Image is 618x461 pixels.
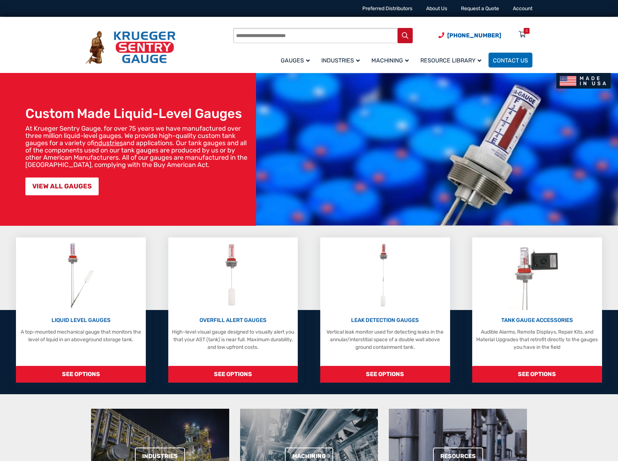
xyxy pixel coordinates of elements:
a: industries [94,139,123,147]
a: Liquid Level Gauges LIQUID LEVEL GAUGES A top-mounted mechanical gauge that monitors the level of... [16,237,146,383]
span: Industries [321,57,360,64]
a: Industries [317,52,367,69]
img: Liquid Level Gauges [62,241,100,310]
p: High-level visual gauge designed to visually alert you that your AST (tank) is near full. Maximum... [172,328,294,351]
h1: Custom Made Liquid-Level Gauges [25,106,252,121]
img: Leak Detection Gauges [371,241,399,310]
a: VIEW ALL GAUGES [25,178,99,195]
a: Preferred Distributors [362,5,412,12]
a: Phone Number (920) 434-8860 [438,31,501,40]
div: 0 [526,28,528,34]
a: Request a Quote [461,5,499,12]
p: Vertical leak monitor used for detecting leaks in the annular/interstitial space of a double wall... [324,328,446,351]
a: Gauges [276,52,317,69]
p: A top-mounted mechanical gauge that monitors the level of liquid in an aboveground storage tank. [20,328,142,343]
a: Resource Library [416,52,489,69]
span: SEE OPTIONS [472,366,602,383]
a: Leak Detection Gauges LEAK DETECTION GAUGES Vertical leak monitor used for detecting leaks in the... [320,237,450,383]
span: SEE OPTIONS [168,366,298,383]
p: TANK GAUGE ACCESSORIES [476,316,598,325]
img: Krueger Sentry Gauge [86,31,176,64]
p: At Krueger Sentry Gauge, for over 75 years we have manufactured over three million liquid-level g... [25,125,252,168]
span: SEE OPTIONS [16,366,146,383]
a: Contact Us [489,53,532,68]
a: Tank Gauge Accessories TANK GAUGE ACCESSORIES Audible Alarms, Remote Displays, Repair Kits, and M... [472,237,602,383]
p: LIQUID LEVEL GAUGES [20,316,142,325]
p: OVERFILL ALERT GAUGES [172,316,294,325]
a: Machining [367,52,416,69]
span: Resource Library [420,57,481,64]
img: Tank Gauge Accessories [508,241,566,310]
img: Made In USA [556,73,611,89]
p: LEAK DETECTION GAUGES [324,316,446,325]
span: SEE OPTIONS [320,366,450,383]
p: Audible Alarms, Remote Displays, Repair Kits, and Material Upgrades that retrofit directly to the... [476,328,598,351]
span: Machining [371,57,409,64]
a: Account [513,5,532,12]
a: About Us [426,5,447,12]
span: [PHONE_NUMBER] [447,32,501,39]
span: Contact Us [493,57,528,64]
img: bg_hero_bannerksentry [256,73,618,226]
span: Gauges [281,57,310,64]
a: Overfill Alert Gauges OVERFILL ALERT GAUGES High-level visual gauge designed to visually alert yo... [168,237,298,383]
img: Overfill Alert Gauges [217,241,249,310]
